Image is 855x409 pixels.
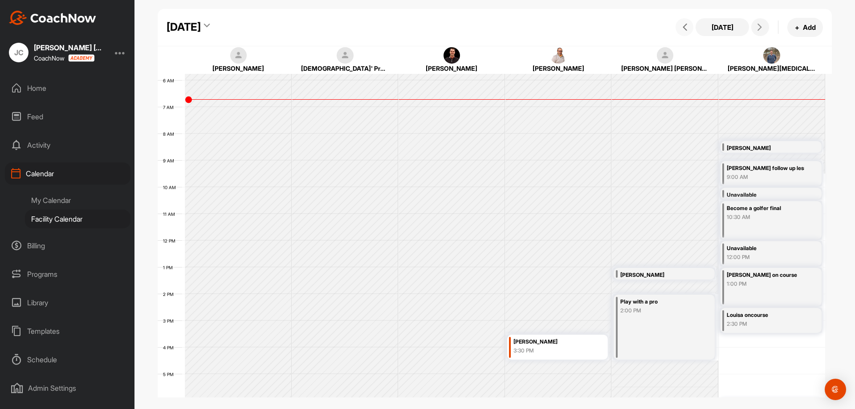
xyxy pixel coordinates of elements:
[5,235,130,257] div: Billing
[25,210,130,228] div: Facility Calendar
[167,19,201,35] div: [DATE]
[34,44,105,51] div: [PERSON_NAME] [PERSON_NAME]
[727,190,804,200] div: Unavailable
[550,47,567,64] img: square_b51e5ba5d7a515d917fd852ccbc6f63e.jpg
[34,54,94,62] div: CoachNow
[787,18,823,37] button: +Add
[158,292,183,297] div: 2 PM
[158,78,183,83] div: 6 AM
[621,64,709,73] div: [PERSON_NAME] [PERSON_NAME]
[9,11,96,25] img: CoachNow
[158,105,183,110] div: 7 AM
[337,47,354,64] img: square_default-ef6cabf814de5a2bf16c804365e32c732080f9872bdf737d349900a9daf73cf9.png
[727,203,804,214] div: Become a golfer final
[5,377,130,399] div: Admin Settings
[158,158,183,163] div: 9 AM
[727,213,804,221] div: 10:30 AM
[408,64,496,73] div: [PERSON_NAME]
[158,345,183,350] div: 4 PM
[795,23,799,32] span: +
[195,64,282,73] div: [PERSON_NAME]
[763,47,780,64] img: square_54f708b210b0ae6b7605bb43670e43fd.jpg
[727,320,804,328] div: 2:30 PM
[230,47,247,64] img: square_default-ef6cabf814de5a2bf16c804365e32c732080f9872bdf737d349900a9daf73cf9.png
[727,173,804,181] div: 9:00 AM
[825,379,846,400] div: Open Intercom Messenger
[68,54,94,62] img: CoachNow acadmey
[620,297,698,307] div: Play with a pro
[158,211,184,217] div: 11 AM
[727,163,804,174] div: [PERSON_NAME] follow up lesson
[727,280,804,288] div: 1:00 PM
[158,372,183,377] div: 5 PM
[158,238,184,243] div: 12 PM
[158,131,183,137] div: 8 AM
[5,134,130,156] div: Activity
[513,347,591,355] div: 3:30 PM
[158,185,185,190] div: 10 AM
[301,64,389,73] div: [DEMOGRAPHIC_DATA]' Professionals
[727,310,804,320] div: Louisa oncourse
[5,77,130,99] div: Home
[727,253,804,261] div: 12:00 PM
[9,43,28,62] div: JC
[620,270,698,280] div: [PERSON_NAME]
[727,270,804,280] div: [PERSON_NAME] on course
[513,337,591,347] div: [PERSON_NAME]
[514,64,602,73] div: [PERSON_NAME]
[5,320,130,342] div: Templates
[727,143,804,154] div: [PERSON_NAME]
[5,292,130,314] div: Library
[444,47,460,64] img: square_b1ee5462ed6af0f94112a1e011935807.jpg
[657,47,674,64] img: square_default-ef6cabf814de5a2bf16c804365e32c732080f9872bdf737d349900a9daf73cf9.png
[728,64,815,73] div: [PERSON_NAME][MEDICAL_DATA]
[158,318,183,324] div: 3 PM
[696,18,749,36] button: [DATE]
[620,307,698,315] div: 2:00 PM
[158,265,182,270] div: 1 PM
[5,348,130,371] div: Schedule
[727,243,804,254] div: Unavailable
[5,162,130,185] div: Calendar
[5,105,130,128] div: Feed
[5,263,130,285] div: Programs
[25,191,130,210] div: My Calendar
